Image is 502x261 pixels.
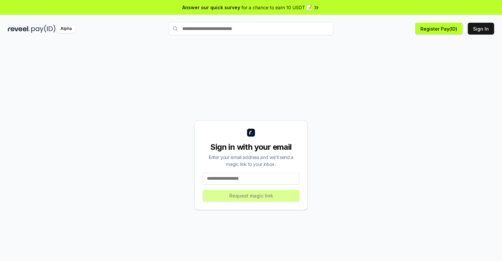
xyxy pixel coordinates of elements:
span: for a chance to earn 10 USDT 📝 [241,4,312,11]
span: Answer our quick survey [182,4,240,11]
img: logo_small [247,129,255,137]
img: pay_id [31,25,56,33]
button: Register Pay(ID) [415,23,463,35]
button: Sign In [468,23,494,35]
div: Enter your email address and we’ll send a magic link to your inbox. [203,154,299,168]
img: reveel_dark [8,25,30,33]
div: Alpha [57,25,75,33]
div: Sign in with your email [203,142,299,152]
